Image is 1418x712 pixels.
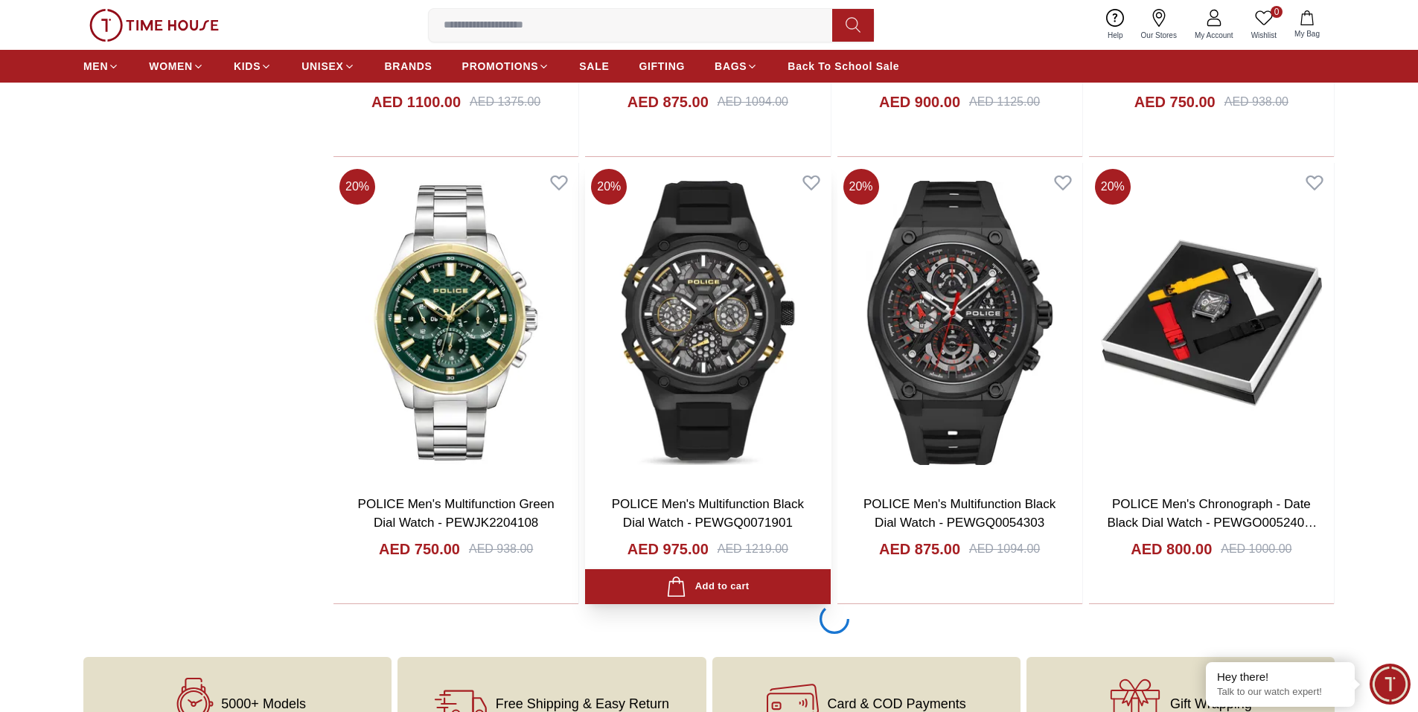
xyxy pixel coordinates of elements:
div: Chat Widget [1370,664,1411,705]
span: My Account [1189,30,1239,41]
span: PROMOTIONS [462,59,539,74]
span: Our Stores [1135,30,1183,41]
a: MEN [83,53,119,80]
h4: AED 750.00 [379,539,460,559]
img: POLICE Men's Multifunction Green Dial Watch - PEWJK2204108 [333,163,578,483]
button: My Bag [1286,7,1329,42]
div: AED 938.00 [469,540,533,558]
a: POLICE Men's Multifunction Green Dial Watch - PEWJK2204108 [358,497,555,530]
span: BRANDS [385,59,432,74]
span: MEN [83,59,108,74]
h4: AED 875.00 [879,539,960,559]
span: Help [1102,30,1129,41]
img: POLICE Men's Multifunction Black Dial Watch - PEWGQ0054303 [837,163,1082,483]
a: GIFTING [639,53,685,80]
span: Gift Wrapping [1170,696,1252,711]
h4: AED 800.00 [1131,539,1212,559]
a: POLICE Men's Multifunction Black Dial Watch - PEWGQ0071901 [612,497,804,530]
a: UNISEX [301,53,354,80]
span: 20 % [1095,169,1131,205]
div: Hey there! [1217,670,1344,684]
span: SALE [579,59,609,74]
span: Card & COD Payments [828,696,966,711]
h4: AED 975.00 [627,539,709,559]
span: BAGS [715,59,747,74]
span: Wishlist [1245,30,1283,41]
div: AED 1375.00 [470,93,540,111]
a: BRANDS [385,53,432,80]
span: Back To School Sale [788,59,899,74]
a: Back To School Sale [788,53,899,80]
span: 0 [1271,6,1283,18]
a: 0Wishlist [1242,6,1286,44]
a: Help [1099,6,1132,44]
a: KIDS [234,53,272,80]
a: SALE [579,53,609,80]
span: My Bag [1288,28,1326,39]
span: GIFTING [639,59,685,74]
button: Add to cart [585,569,830,604]
img: POLICE Men's Chronograph - Date Black Dial Watch - PEWGO0052402-SET [1089,163,1334,483]
div: AED 938.00 [1224,93,1288,111]
div: AED 1125.00 [969,93,1040,111]
a: PROMOTIONS [462,53,550,80]
h4: AED 750.00 [1134,92,1216,112]
span: 20 % [843,169,879,205]
span: KIDS [234,59,261,74]
span: 5000+ Models [221,696,306,711]
span: Free Shipping & Easy Return [496,696,669,711]
span: 20 % [339,169,375,205]
span: 20 % [591,169,627,205]
div: AED 1094.00 [969,540,1040,558]
div: Add to cart [666,577,749,597]
a: POLICE Men's Chronograph - Date Black Dial Watch - PEWGO0052402-SET [1107,497,1317,549]
a: BAGS [715,53,758,80]
h4: AED 1100.00 [371,92,461,112]
a: Our Stores [1132,6,1186,44]
span: WOMEN [149,59,193,74]
div: AED 1094.00 [718,93,788,111]
img: POLICE Men's Multifunction Black Dial Watch - PEWGQ0071901 [585,163,830,483]
div: AED 1000.00 [1221,540,1291,558]
span: UNISEX [301,59,343,74]
a: POLICE Men's Multifunction Black Dial Watch - PEWGQ0054303 [863,497,1055,530]
img: ... [89,9,219,42]
h4: AED 900.00 [879,92,960,112]
p: Talk to our watch expert! [1217,686,1344,699]
h4: AED 875.00 [627,92,709,112]
a: WOMEN [149,53,204,80]
div: AED 1219.00 [718,540,788,558]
